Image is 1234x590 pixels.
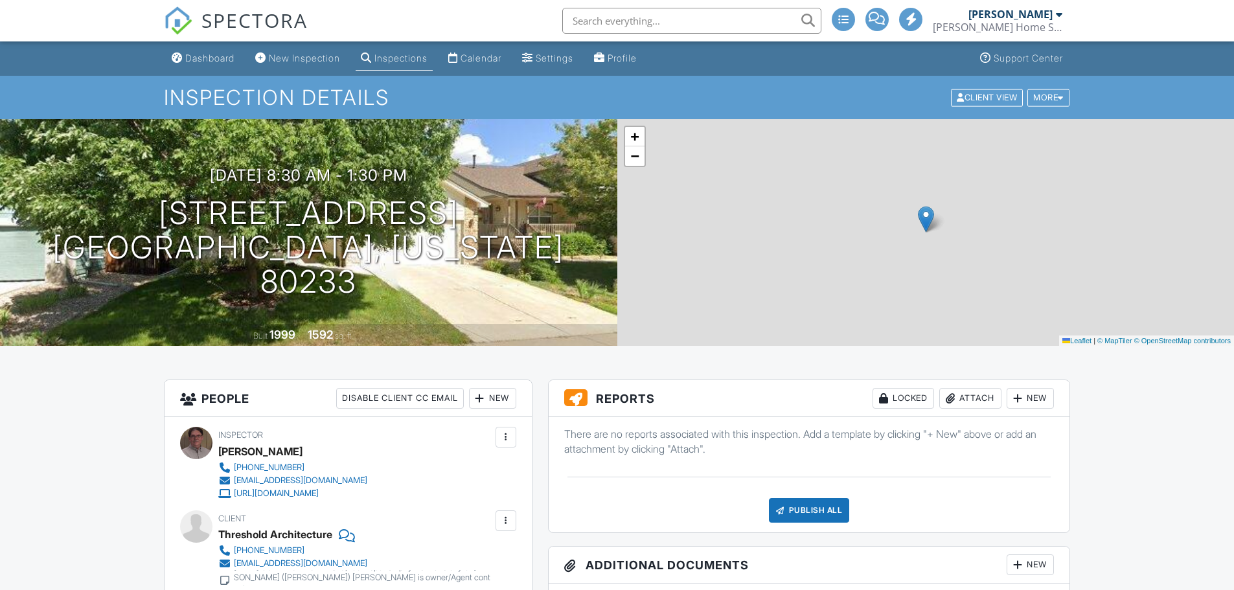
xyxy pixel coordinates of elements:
div: [URL][DOMAIN_NAME] [234,488,319,499]
h3: Additional Documents [549,547,1070,584]
a: Zoom out [625,146,645,166]
h3: People [165,380,532,417]
a: Settings [517,47,578,71]
div: [PHONE_NUMBER] [234,462,304,473]
div: [EMAIL_ADDRESS][DOMAIN_NAME] [234,558,367,569]
a: © OpenStreetMap contributors [1134,337,1231,345]
div: [PERSON_NAME] [218,442,303,461]
div: Locked [873,388,934,409]
a: Zoom in [625,127,645,146]
a: [EMAIL_ADDRESS][DOMAIN_NAME] [218,474,367,487]
div: [PERSON_NAME] [968,8,1053,21]
div: New Inspection [269,52,340,63]
div: Calendar [461,52,501,63]
span: sq. ft. [335,331,353,341]
div: 1999 [269,328,295,341]
h1: Inspection Details [164,86,1071,109]
h1: [STREET_ADDRESS] [GEOGRAPHIC_DATA], [US_STATE] 80233 [21,196,597,299]
div: New [1007,554,1054,575]
span: Inspector [218,430,263,440]
a: Client View [950,92,1026,102]
div: Inspections [374,52,428,63]
a: Dashboard [166,47,240,71]
div: Profile [608,52,637,63]
div: [EMAIL_ADDRESS][DOMAIN_NAME] [234,475,367,486]
div: Settings [536,52,573,63]
div: Client View [951,89,1023,106]
div: 1592 [308,328,333,341]
span: Built [253,331,268,341]
a: Calendar [443,47,507,71]
div: Scott Home Services, LLC [933,21,1062,34]
a: Inspections [356,47,433,71]
p: There are no reports associated with this inspection. Add a template by clicking "+ New" above or... [564,427,1055,456]
span: SPECTORA [201,6,308,34]
a: Leaflet [1062,337,1091,345]
a: [EMAIL_ADDRESS][DOMAIN_NAME] [218,557,492,570]
a: [URL][DOMAIN_NAME] [218,487,367,500]
div: More [1027,89,1069,106]
div: New [1007,388,1054,409]
div: [PHONE_NUMBER] [234,545,304,556]
div: Threshold Architecture [218,525,332,544]
div: Publish All [769,498,850,523]
h3: Reports [549,380,1070,417]
a: Support Center [975,47,1068,71]
span: − [630,148,639,164]
div: Support Center [994,52,1063,63]
div: Disable Client CC Email [336,388,464,409]
img: The Best Home Inspection Software - Spectora [164,6,192,35]
h3: [DATE] 8:30 am - 1:30 pm [210,166,407,184]
span: | [1093,337,1095,345]
a: [PHONE_NUMBER] [218,544,492,557]
a: [PHONE_NUMBER] [218,461,367,474]
img: Marker [918,206,934,233]
a: Profile [589,47,642,71]
div: New [469,388,516,409]
div: Attach [939,388,1001,409]
a: © MapTiler [1097,337,1132,345]
div: Dashboard [185,52,234,63]
a: New Inspection [250,47,345,71]
span: Client [218,514,246,523]
a: SPECTORA [164,17,308,45]
span: + [630,128,639,144]
input: Search everything... [562,8,821,34]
